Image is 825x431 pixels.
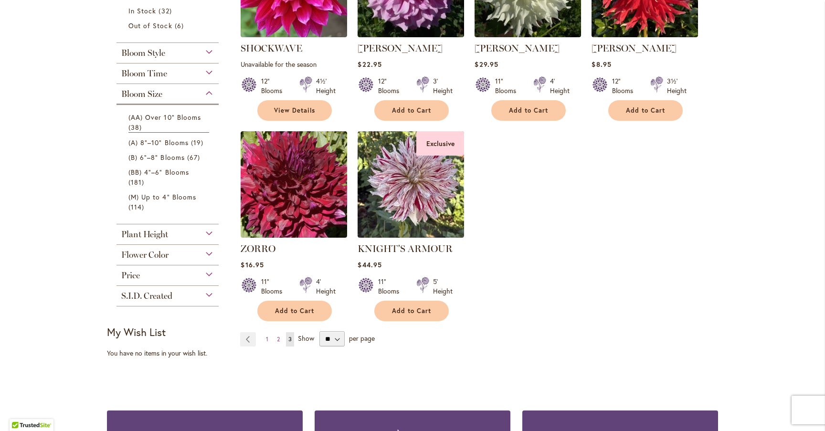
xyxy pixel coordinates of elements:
[495,76,522,95] div: 11" Blooms
[241,131,347,238] img: Zorro
[550,76,570,95] div: 4' Height
[128,112,209,133] a: (AA) Over 10" Blooms 38
[241,231,347,240] a: Zorro
[128,137,209,147] a: (A) 8"–10" Blooms 19
[175,21,186,31] span: 6
[128,21,172,30] span: Out of Stock
[159,6,174,16] span: 32
[378,76,405,95] div: 12" Blooms
[128,192,209,212] a: (M) Up to 4" Blooms 114
[121,291,172,301] span: S.I.D. Created
[264,332,271,347] a: 1
[416,131,464,156] div: Exclusive
[358,243,453,254] a: KNIGHT'S ARMOUR
[128,153,185,162] span: (B) 6"–8" Blooms
[128,168,189,177] span: (BB) 4"–6" Blooms
[612,76,639,95] div: 12" Blooms
[107,325,166,339] strong: My Wish List
[121,229,168,240] span: Plant Height
[274,106,315,115] span: View Details
[128,122,144,132] span: 38
[128,152,209,162] a: (B) 6"–8" Blooms 67
[128,21,209,31] a: Out of Stock 6
[316,76,336,95] div: 4½' Height
[128,138,189,147] span: (A) 8"–10" Blooms
[128,167,209,187] a: (BB) 4"–6" Blooms 181
[358,231,464,240] a: KNIGHTS ARMOUR Exclusive
[433,277,453,296] div: 5' Height
[128,113,201,122] span: (AA) Over 10" Blooms
[128,202,147,212] span: 114
[667,76,687,95] div: 3½' Height
[509,106,548,115] span: Add to Cart
[392,106,431,115] span: Add to Cart
[275,307,314,315] span: Add to Cart
[358,60,381,69] span: $22.95
[275,332,282,347] a: 2
[491,100,566,121] button: Add to Cart
[257,100,332,121] a: View Details
[241,30,347,39] a: Shockwave
[374,100,449,121] button: Add to Cart
[349,334,375,343] span: per page
[121,68,167,79] span: Bloom Time
[241,60,347,69] p: Unavailable for the season
[191,137,206,147] span: 19
[358,260,381,269] span: $44.95
[261,277,288,296] div: 11" Blooms
[316,277,336,296] div: 4' Height
[592,42,677,54] a: [PERSON_NAME]
[241,243,275,254] a: ZORRO
[107,348,234,358] div: You have no items in your wish list.
[7,397,34,424] iframe: Launch Accessibility Center
[358,30,464,39] a: Vera Seyfang
[187,152,202,162] span: 67
[241,260,264,269] span: $16.95
[288,336,292,343] span: 3
[128,192,196,201] span: (M) Up to 4" Blooms
[241,42,302,54] a: SHOCKWAVE
[128,6,209,16] a: In Stock 32
[392,307,431,315] span: Add to Cart
[257,301,332,321] button: Add to Cart
[592,30,698,39] a: Wildman
[121,270,140,281] span: Price
[433,76,453,95] div: 3' Height
[298,334,314,343] span: Show
[128,177,147,187] span: 181
[121,48,165,58] span: Bloom Style
[277,336,280,343] span: 2
[358,131,464,238] img: KNIGHTS ARMOUR
[358,42,443,54] a: [PERSON_NAME]
[475,60,498,69] span: $29.95
[626,106,665,115] span: Add to Cart
[475,42,560,54] a: [PERSON_NAME]
[121,250,169,260] span: Flower Color
[608,100,683,121] button: Add to Cart
[378,277,405,296] div: 11" Blooms
[374,301,449,321] button: Add to Cart
[266,336,268,343] span: 1
[592,60,611,69] span: $8.95
[261,76,288,95] div: 12" Blooms
[128,6,156,15] span: In Stock
[121,89,162,99] span: Bloom Size
[475,30,581,39] a: Walter Hardisty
